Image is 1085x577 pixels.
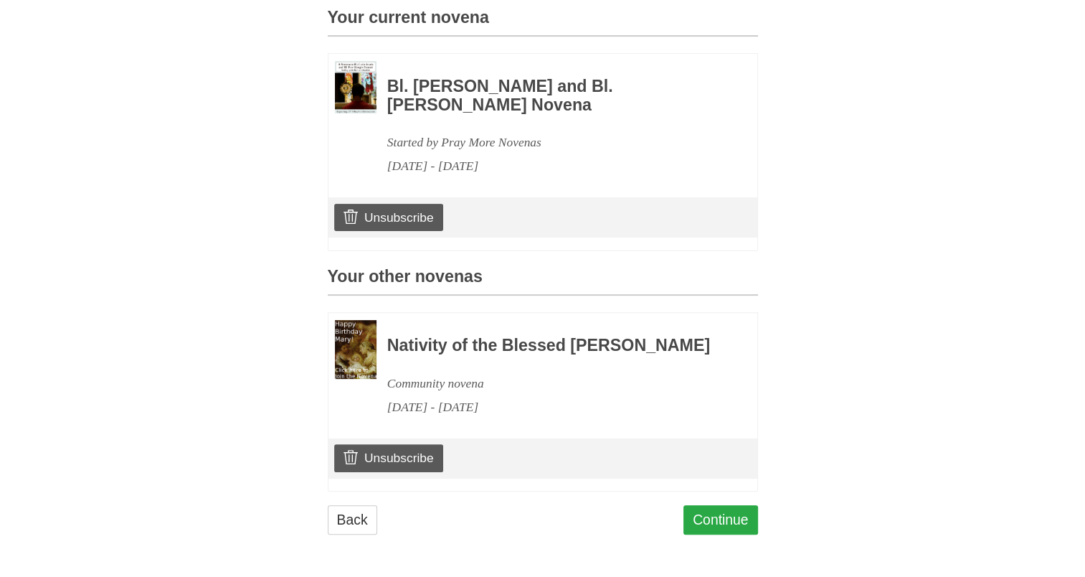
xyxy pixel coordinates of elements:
a: Unsubscribe [334,204,442,231]
h3: Bl. [PERSON_NAME] and Bl. [PERSON_NAME] Novena [387,78,719,114]
img: Novena image [335,61,376,113]
a: Unsubscribe [334,444,442,472]
img: Novena image [335,320,376,379]
div: [DATE] - [DATE] [387,154,719,178]
h3: Nativity of the Blessed [PERSON_NAME] [387,337,719,355]
div: [DATE] - [DATE] [387,395,719,419]
a: Continue [683,505,758,535]
a: Back [328,505,377,535]
div: Community novena [387,372,719,395]
h3: Your current novena [328,9,758,37]
div: Started by Pray More Novenas [387,131,719,154]
h3: Your other novenas [328,268,758,296]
